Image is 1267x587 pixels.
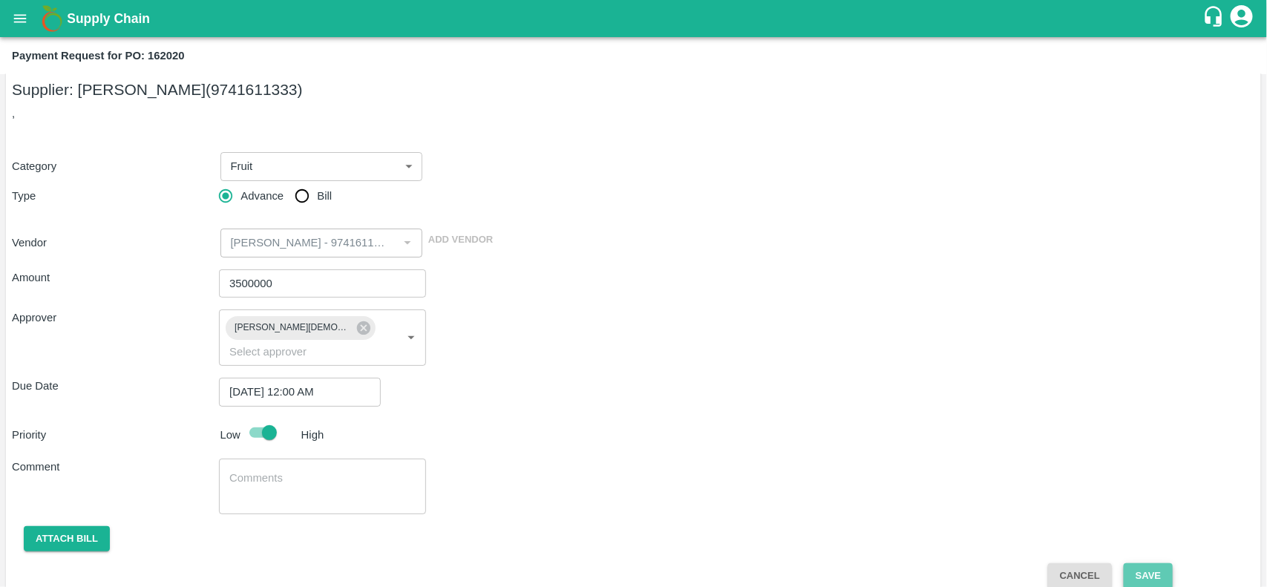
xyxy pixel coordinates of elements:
[226,320,360,335] span: [PERSON_NAME][DEMOGRAPHIC_DATA]
[67,8,1202,29] a: Supply Chain
[220,427,240,443] p: Low
[12,158,215,174] p: Category
[37,4,67,33] img: logo
[219,269,426,298] input: Advance amount
[231,158,253,174] p: Fruit
[1202,5,1228,32] div: customer-support
[12,459,219,475] p: Comment
[24,526,110,552] button: Attach bill
[318,188,333,204] span: Bill
[3,1,37,36] button: open drawer
[12,309,219,326] p: Approver
[225,233,394,252] input: Select Vendor
[219,378,370,406] input: Choose date, selected date is Oct 10, 2025
[12,105,1255,122] p: ,
[12,79,1255,100] h5: Supplier: [PERSON_NAME] (9741611333)
[240,188,284,204] span: Advance
[223,342,378,361] input: Select approver
[12,269,219,286] p: Amount
[1228,3,1255,34] div: account of current user
[12,188,219,204] p: Type
[301,427,324,443] p: High
[226,316,376,340] div: [PERSON_NAME][DEMOGRAPHIC_DATA]
[402,328,421,347] button: Open
[12,50,185,62] b: Payment Request for PO: 162020
[67,11,150,26] b: Supply Chain
[12,427,215,443] p: Priority
[12,378,219,394] p: Due Date
[12,235,215,251] p: Vendor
